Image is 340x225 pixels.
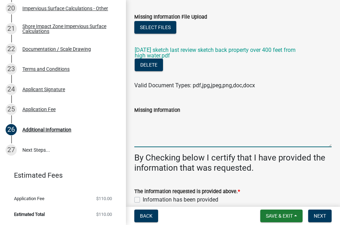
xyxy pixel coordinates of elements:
[308,210,332,222] button: Next
[135,62,163,69] wm-modal-confirm: Delete Document
[134,189,240,194] label: The information requested is provided above.
[260,210,303,222] button: Save & Exit
[134,21,176,34] button: Select files
[143,196,218,204] label: Information has been provided
[96,212,112,217] span: $110.00
[134,108,180,113] label: Missing Information
[6,124,17,135] div: 26
[134,15,207,20] label: Missing Information File Upload
[14,196,44,201] span: Application Fee
[6,63,17,75] div: 23
[134,210,158,222] button: Back
[6,84,17,95] div: 24
[266,213,293,219] span: Save & Exit
[22,67,70,71] div: Terms and Conditions
[6,168,115,182] a: Estimated Fees
[14,212,45,217] span: Estimated Total
[134,82,255,89] span: Valid Document Types: pdf,jpg,jpeg,png,doc,docx
[135,59,163,71] button: Delete
[6,104,17,115] div: 25
[140,213,153,219] span: Back
[6,43,17,55] div: 22
[22,47,91,52] div: Documentation / Scale Drawing
[22,127,71,132] div: Additional Information
[6,23,17,34] div: 21
[22,6,108,11] div: Impervious Surface Calculations - Other
[314,213,326,219] span: Next
[22,87,65,92] div: Applicant Signature
[6,3,17,14] div: 20
[134,153,332,173] h4: By Checking below I certify that I have provided the information that was requested.
[22,24,115,34] div: Shore Impact Zone Impervious Surface Calculations
[135,47,296,59] a: [DATE] sketch last review sketch back property over 400 feet from high water.pdf
[22,107,56,112] div: Application Fee
[6,144,17,156] div: 27
[96,196,112,201] span: $110.00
